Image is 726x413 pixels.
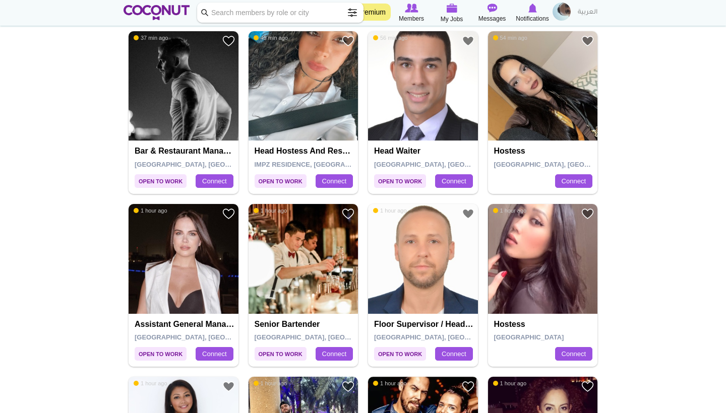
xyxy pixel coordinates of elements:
[254,34,288,41] span: 49 min ago
[441,14,463,24] span: My Jobs
[373,34,407,41] span: 56 min ago
[391,3,432,24] a: Browse Members Members
[573,3,602,23] a: العربية
[405,4,418,13] img: Browse Members
[435,174,472,188] a: Connect
[555,174,592,188] a: Connect
[399,14,424,24] span: Members
[494,161,638,168] span: [GEOGRAPHIC_DATA], [GEOGRAPHIC_DATA]
[494,333,564,341] span: [GEOGRAPHIC_DATA]
[462,208,474,220] a: Add to Favourites
[472,3,512,24] a: Messages Messages
[222,35,235,47] a: Add to Favourites
[493,380,527,387] span: 1 hour ago
[581,208,594,220] a: Add to Favourites
[134,380,167,387] span: 1 hour ago
[255,174,307,188] span: Open to Work
[124,5,190,20] img: Home
[255,161,384,168] span: IMPZ RESIDENCE, [GEOGRAPHIC_DATA]
[196,174,233,188] a: Connect
[342,208,354,220] a: Add to Favourites
[135,320,235,329] h4: Assistant General Manager
[342,380,354,393] a: Add to Favourites
[487,4,497,13] img: Messages
[462,380,474,393] a: Add to Favourites
[255,347,307,361] span: Open to Work
[342,35,354,47] a: Add to Favourites
[134,34,168,41] span: 37 min ago
[374,320,474,329] h4: Floor Supervisor / Head Waiter / Vip Waiter
[512,3,553,24] a: Notifications Notifications
[446,4,457,13] img: My Jobs
[135,174,187,188] span: Open to Work
[374,147,474,156] h4: Head Waiter
[373,380,407,387] span: 1 hour ago
[494,320,594,329] h4: Hostess
[341,4,391,21] a: Go Premium
[135,333,278,341] span: [GEOGRAPHIC_DATA], [GEOGRAPHIC_DATA]
[493,34,527,41] span: 54 min ago
[581,35,594,47] a: Add to Favourites
[435,347,472,361] a: Connect
[432,3,472,24] a: My Jobs My Jobs
[516,14,549,24] span: Notifications
[196,347,233,361] a: Connect
[254,207,287,214] span: 1 hour ago
[581,380,594,393] a: Add to Favourites
[222,380,235,393] a: Add to Favourites
[254,380,287,387] span: 1 hour ago
[493,207,527,214] span: 1 hour ago
[255,147,355,156] h4: Head hostess and reservation agent
[478,14,506,24] span: Messages
[316,347,353,361] a: Connect
[135,347,187,361] span: Open to Work
[374,333,518,341] span: [GEOGRAPHIC_DATA], [GEOGRAPHIC_DATA]
[374,347,426,361] span: Open to Work
[555,347,592,361] a: Connect
[255,333,398,341] span: [GEOGRAPHIC_DATA], [GEOGRAPHIC_DATA]
[316,174,353,188] a: Connect
[255,320,355,329] h4: Senior Bartender
[222,208,235,220] a: Add to Favourites
[494,147,594,156] h4: Hostess
[135,161,278,168] span: [GEOGRAPHIC_DATA], [GEOGRAPHIC_DATA]
[374,174,426,188] span: Open to Work
[135,147,235,156] h4: Bar & Restaurant manager
[134,207,167,214] span: 1 hour ago
[462,35,474,47] a: Add to Favourites
[197,3,364,23] input: Search members by role or city
[373,207,407,214] span: 1 hour ago
[374,161,518,168] span: [GEOGRAPHIC_DATA], [GEOGRAPHIC_DATA]
[528,4,537,13] img: Notifications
